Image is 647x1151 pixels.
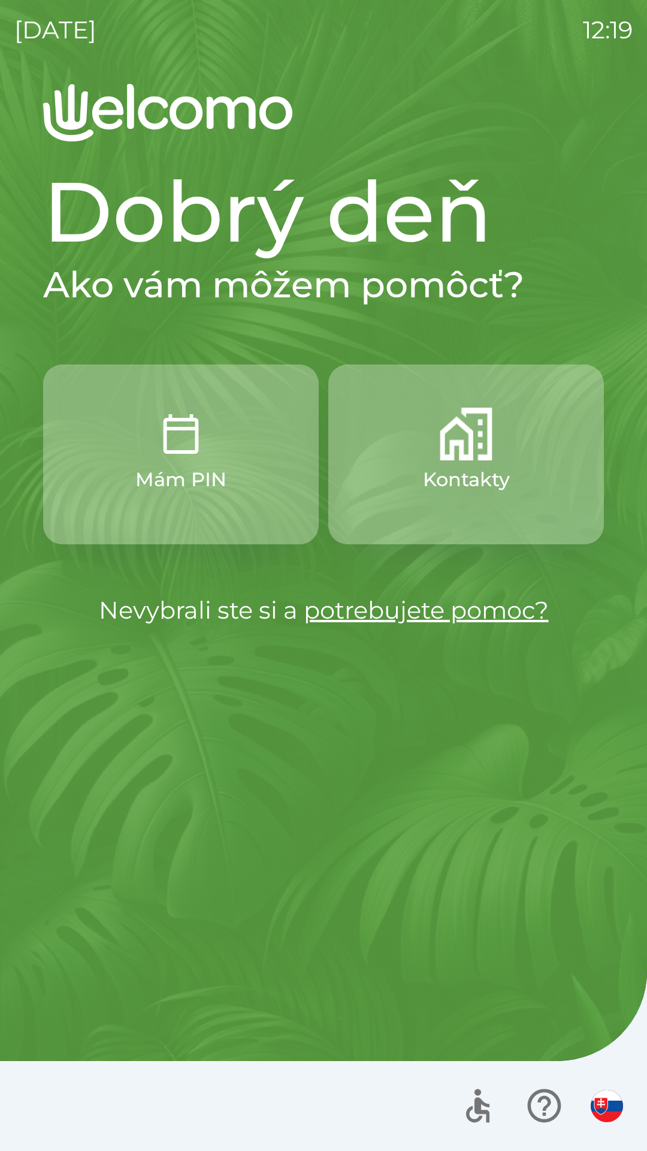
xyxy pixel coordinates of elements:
img: b27049de-0b2f-40e4-9c03-fd08ed06dc8a.png [440,408,492,460]
button: Mám PIN [43,364,319,544]
button: Kontakty [328,364,604,544]
p: [DATE] [14,12,96,48]
p: 12:19 [583,12,633,48]
img: sk flag [591,1090,623,1122]
p: Kontakty [423,465,510,494]
img: Logo [43,84,604,141]
p: Mám PIN [135,465,226,494]
img: 5e2e28c1-c202-46ef-a5d1-e3942d4b9552.png [155,408,207,460]
a: potrebujete pomoc? [304,595,549,625]
h1: Dobrý deň [43,161,604,263]
p: Nevybrali ste si a [43,592,604,628]
h2: Ako vám môžem pomôcť? [43,263,604,307]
